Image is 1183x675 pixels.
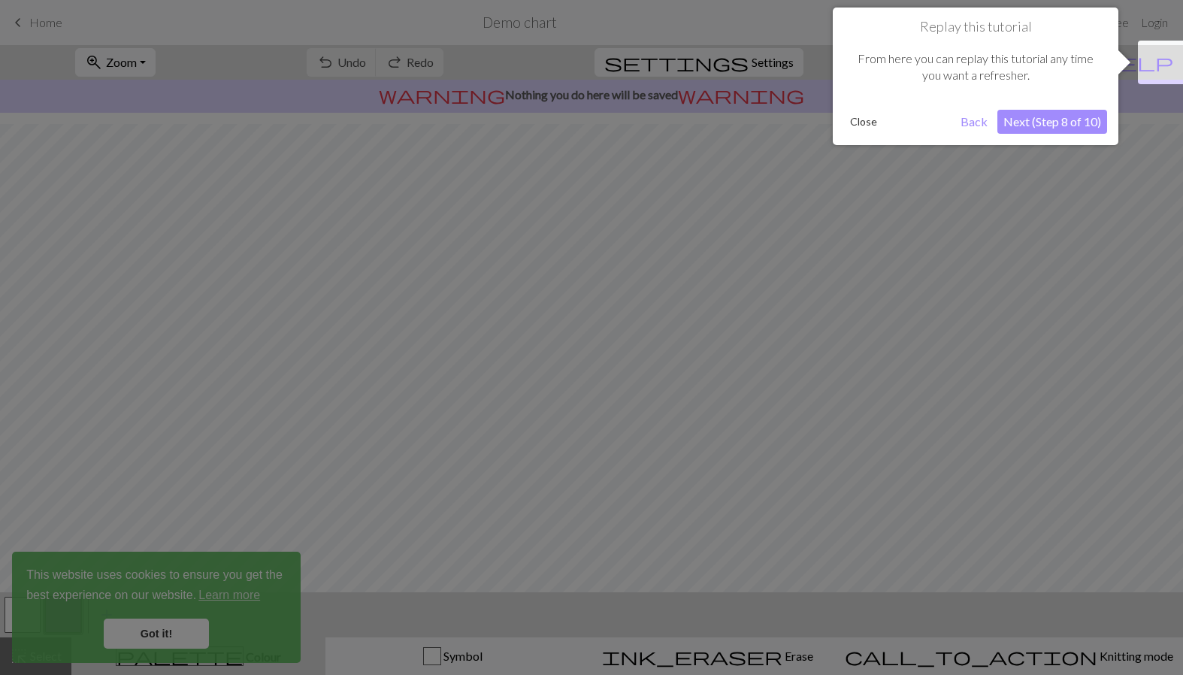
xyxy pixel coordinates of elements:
h1: Replay this tutorial [844,19,1107,35]
div: Replay this tutorial [833,8,1118,145]
button: Back [955,110,994,134]
div: From here you can replay this tutorial any time you want a refresher. [844,35,1107,99]
button: Next (Step 8 of 10) [997,110,1107,134]
button: Close [844,110,883,133]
